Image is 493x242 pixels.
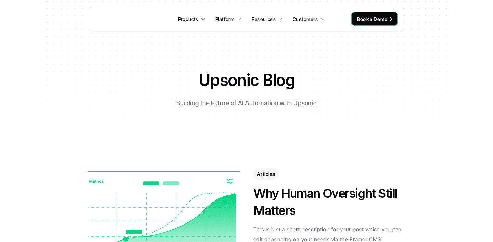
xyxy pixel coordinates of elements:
[252,15,276,23] p: Resources
[161,98,332,108] p: Building the Future of AI Automation with Upsonic
[357,16,387,22] span: Book a Demo
[253,185,405,219] h3: Why Human Oversight Still Matters
[174,13,210,25] a: Products
[127,69,366,92] h1: Upsonic Blog
[178,15,198,23] p: Products
[257,170,275,178] p: Articles
[351,12,398,26] a: Book a Demo
[293,15,318,23] p: Customers
[215,15,235,23] p: Platform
